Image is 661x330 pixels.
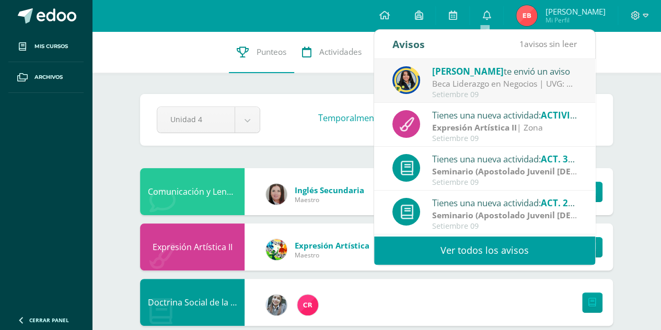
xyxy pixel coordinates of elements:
[432,196,577,209] div: Tienes una nueva actividad:
[29,316,69,324] span: Cerrar panel
[541,109,589,121] span: ACTIVIDAD
[8,62,84,93] a: Archivos
[266,294,287,315] img: cba4c69ace659ae4cf02a5761d9a2473.png
[392,66,420,94] img: 9385da7c0ece523bc67fca2554c96817.png
[34,42,68,51] span: Mis cursos
[432,178,577,187] div: Setiembre 09
[140,279,245,326] div: Doctrina Social de la Iglesia
[319,46,362,57] span: Actividades
[8,31,84,62] a: Mis cursos
[432,134,577,143] div: Setiembre 09
[34,73,63,81] span: Archivos
[295,240,369,251] span: Expresión Artística
[295,185,364,195] span: Inglés Secundaria
[432,108,577,122] div: Tienes una nueva actividad:
[432,222,577,231] div: Setiembre 09
[157,107,260,133] a: Unidad 4
[432,122,517,133] strong: Expresión Artística II
[295,251,369,260] span: Maestro
[295,195,364,204] span: Maestro
[432,90,577,99] div: Setiembre 09
[432,78,577,90] div: Beca Liderazgo en Negocios | UVG: Gusto en saludarlos chicos, que estén brillando en su práctica....
[229,31,294,73] a: Punteos
[519,38,577,50] span: avisos sin leer
[374,236,595,265] a: Ver todos los avisos
[432,65,504,77] span: [PERSON_NAME]
[257,46,286,57] span: Punteos
[318,112,547,124] h3: Temporalmente las notas .
[170,107,222,132] span: Unidad 4
[545,16,605,25] span: Mi Perfil
[140,168,245,215] div: Comunicación y Lenguaje L3 Inglés
[432,152,577,166] div: Tienes una nueva actividad:
[297,294,318,315] img: 866c3f3dc5f3efb798120d7ad13644d9.png
[432,166,577,178] div: | Zona
[519,38,524,50] span: 1
[545,6,605,17] span: [PERSON_NAME]
[266,184,287,205] img: 8af0450cf43d44e38c4a1497329761f3.png
[432,209,577,221] div: | Zona
[294,31,369,73] a: Actividades
[432,122,577,134] div: | Zona
[516,5,537,26] img: 71711bd8aa2cf53c91d992f3c93e6204.png
[266,239,287,260] img: 159e24a6ecedfdf8f489544946a573f0.png
[369,31,445,73] a: Trayectoria
[432,64,577,78] div: te envió un aviso
[392,30,425,58] div: Avisos
[140,223,245,270] div: Expresión Artística II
